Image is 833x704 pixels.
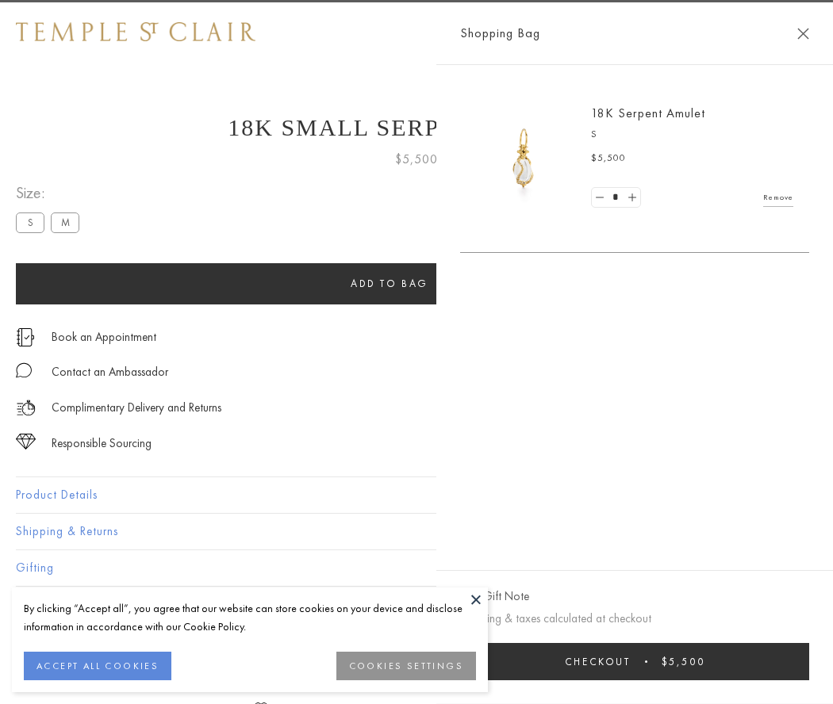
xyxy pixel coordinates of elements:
button: Add to bag [16,263,763,304]
img: MessageIcon-01_2.svg [16,362,32,378]
span: $5,500 [662,655,705,668]
p: Shipping & taxes calculated at checkout [460,609,809,629]
p: Complimentary Delivery and Returns [52,398,221,418]
div: Contact an Ambassador [52,362,168,382]
label: S [16,212,44,232]
button: Shipping & Returns [16,514,817,549]
span: $5,500 [591,151,626,166]
img: P51836-E11SERPPV [476,111,571,206]
img: icon_sourcing.svg [16,434,36,450]
button: Close Shopping Bag [797,28,809,40]
a: Set quantity to 2 [624,188,639,208]
button: Add Gift Note [460,587,529,606]
span: Size: [16,180,86,206]
button: Product Details [16,477,817,513]
a: Set quantity to 0 [592,188,608,208]
button: ACCEPT ALL COOKIES [24,652,171,680]
img: icon_delivery.svg [16,398,36,418]
a: Book an Appointment [52,328,156,346]
img: icon_appointment.svg [16,328,35,346]
button: Gifting [16,550,817,586]
span: $5,500 [395,149,438,170]
span: Checkout [565,655,631,668]
span: Add to bag [351,277,428,290]
span: Shopping Bag [460,23,540,44]
button: Checkout $5,500 [460,643,809,680]
h1: 18K Small Serpent Amulet [16,114,817,141]
label: M [51,212,79,232]
a: Remove [763,189,793,206]
div: Responsible Sourcing [52,434,152,453]
button: COOKIES SETTINGS [336,652,476,680]
img: Temple St. Clair [16,22,255,41]
p: S [591,127,793,143]
div: By clicking “Accept all”, you agree that our website can store cookies on your device and disclos... [24,599,476,636]
a: 18K Serpent Amulet [591,105,705,121]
